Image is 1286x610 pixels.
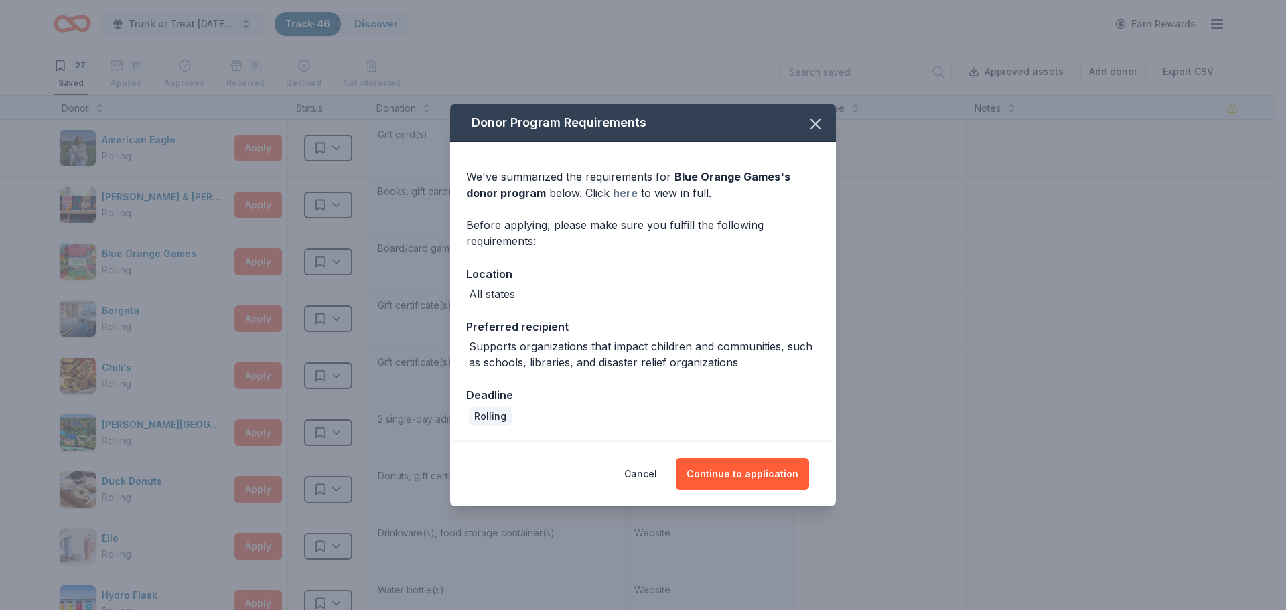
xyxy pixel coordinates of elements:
[676,458,809,490] button: Continue to application
[466,169,820,201] div: We've summarized the requirements for below. Click to view in full.
[624,458,657,490] button: Cancel
[613,185,638,201] a: here
[450,104,836,142] div: Donor Program Requirements
[469,407,512,426] div: Rolling
[466,318,820,335] div: Preferred recipient
[466,386,820,404] div: Deadline
[469,286,515,302] div: All states
[466,217,820,249] div: Before applying, please make sure you fulfill the following requirements:
[466,265,820,283] div: Location
[469,338,820,370] div: Supports organizations that impact children and communities, such as schools, libraries, and disa...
